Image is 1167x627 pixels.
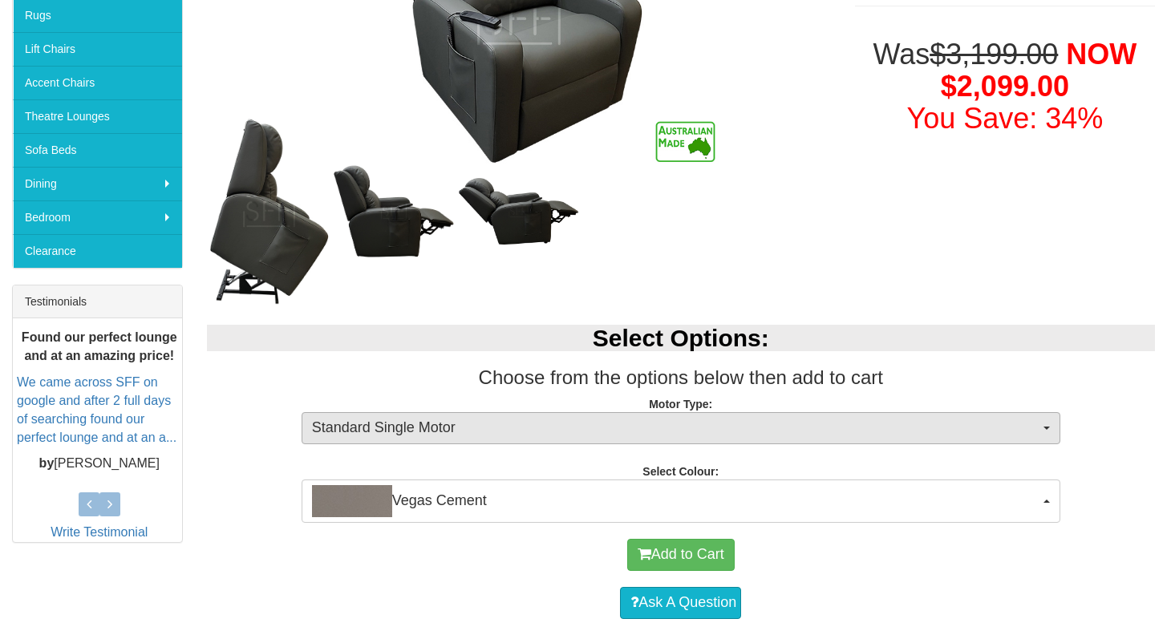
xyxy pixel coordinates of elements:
a: Write Testimonial [51,525,148,539]
h1: Was [855,38,1155,134]
button: Add to Cart [627,539,735,571]
a: Clearance [13,234,182,268]
strong: Select Colour: [642,465,719,478]
span: Standard Single Motor [312,418,1039,439]
div: Testimonials [13,285,182,318]
span: Vegas Cement [312,485,1039,517]
a: Sofa Beds [13,133,182,167]
a: We came across SFF on google and after 2 full days of searching found our perfect lounge and at a... [17,375,176,444]
h3: Choose from the options below then add to cart [207,367,1156,388]
b: Select Options: [593,325,769,351]
p: [PERSON_NAME] [17,455,182,473]
a: Bedroom [13,200,182,234]
del: $3,199.00 [930,38,1058,71]
b: Found our perfect lounge and at an amazing price! [22,330,177,362]
button: Vegas CementVegas Cement [302,479,1060,523]
a: Dining [13,167,182,200]
a: Theatre Lounges [13,99,182,133]
img: Vegas Cement [312,485,392,517]
span: NOW $2,099.00 [941,38,1137,103]
b: by [39,456,55,470]
a: Lift Chairs [13,32,182,66]
font: You Save: 34% [906,102,1103,135]
strong: Motor Type: [649,398,712,411]
a: Ask A Question [620,587,741,619]
a: Accent Chairs [13,66,182,99]
button: Standard Single Motor [302,412,1060,444]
